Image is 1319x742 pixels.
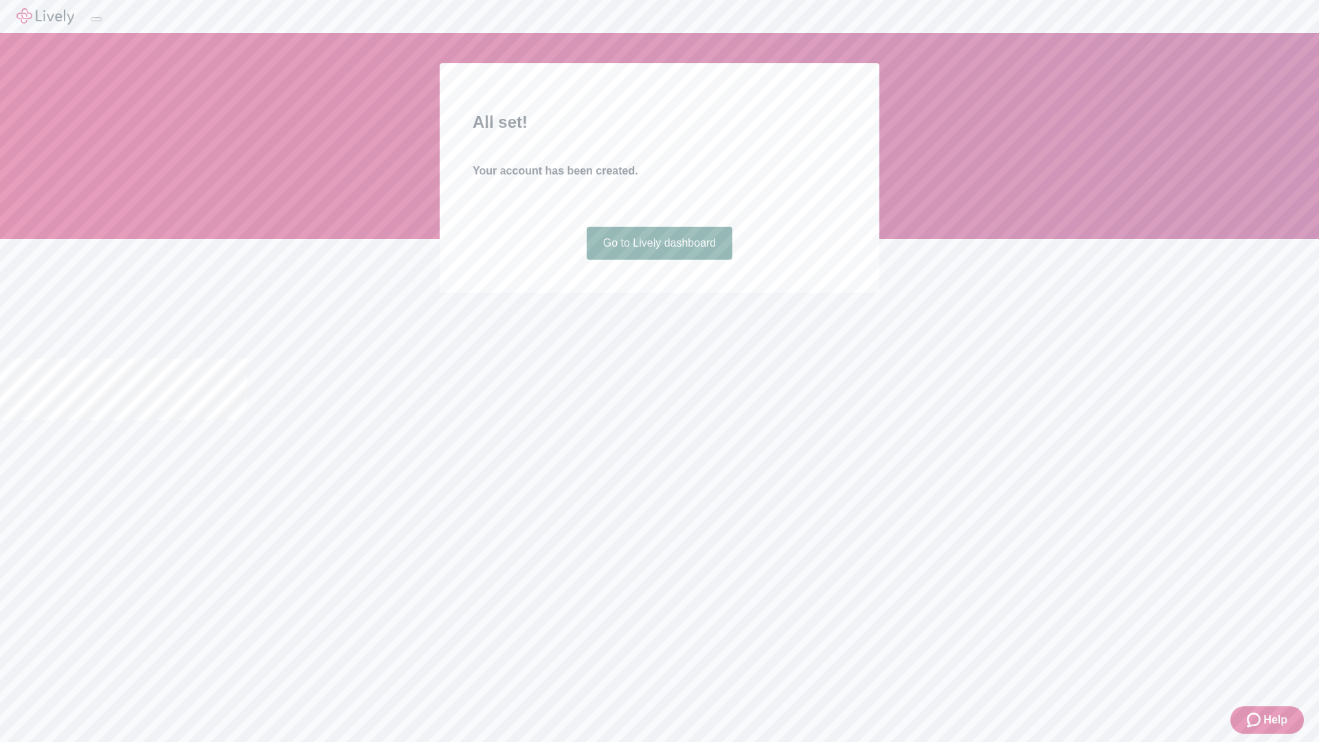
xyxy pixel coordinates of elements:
[1263,712,1287,728] span: Help
[91,17,102,21] button: Log out
[473,110,846,135] h2: All set!
[473,163,846,179] h4: Your account has been created.
[587,227,733,260] a: Go to Lively dashboard
[1230,706,1304,734] button: Zendesk support iconHelp
[1247,712,1263,728] svg: Zendesk support icon
[16,8,74,25] img: Lively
